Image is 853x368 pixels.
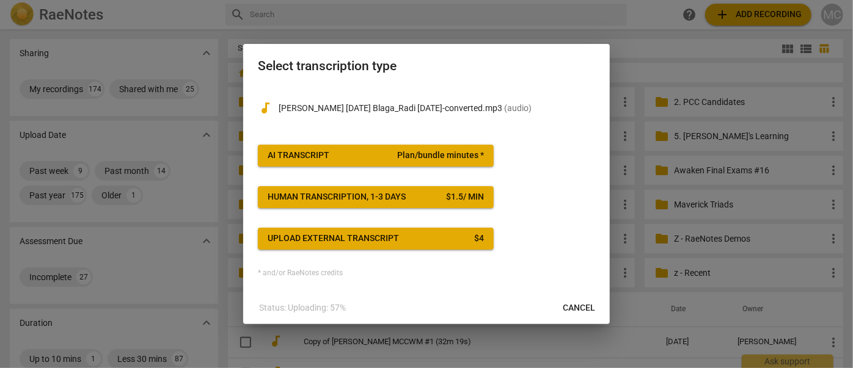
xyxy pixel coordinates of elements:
[268,150,329,162] div: AI Transcript
[258,228,494,250] button: Upload external transcript$4
[446,191,484,203] div: $ 1.5 / min
[258,59,595,74] h2: Select transcription type
[258,101,273,115] span: audiotrack
[563,302,595,314] span: Cancel
[279,102,595,115] p: Radostina Maneva 2025-10-06 Blaga_Radi 27.09.25-converted.mp3(audio)
[258,186,494,208] button: Human transcription, 1-3 days$1.5/ min
[504,103,532,113] span: ( audio )
[397,150,484,162] span: Plan/bundle minutes *
[258,269,595,278] div: * and/or RaeNotes credits
[268,191,406,203] div: Human transcription, 1-3 days
[268,233,399,245] div: Upload external transcript
[258,145,494,167] button: AI TranscriptPlan/bundle minutes *
[259,301,346,314] p: Status: Uploading: 57%
[553,297,605,319] button: Cancel
[474,233,484,245] div: $ 4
